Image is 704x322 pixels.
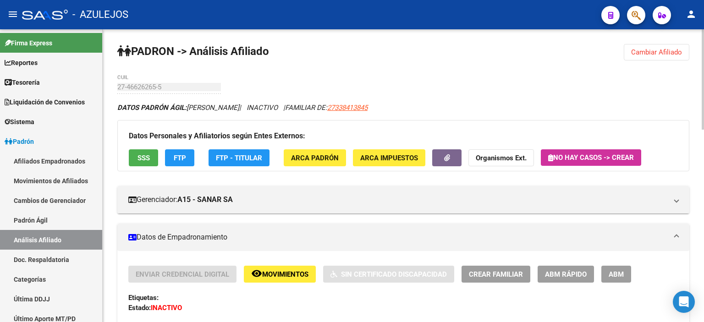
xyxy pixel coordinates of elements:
[244,266,316,283] button: Movimientos
[686,9,697,20] mat-icon: person
[128,232,667,242] mat-panel-title: Datos de Empadronamiento
[209,149,269,166] button: FTP - Titular
[5,58,38,68] span: Reportes
[117,224,689,251] mat-expansion-panel-header: Datos de Empadronamiento
[128,195,667,205] mat-panel-title: Gerenciador:
[129,149,158,166] button: SSS
[5,117,34,127] span: Sistema
[624,44,689,60] button: Cambiar Afiliado
[673,291,695,313] div: Open Intercom Messenger
[5,136,34,147] span: Padrón
[541,149,641,166] button: No hay casos -> Crear
[177,195,233,205] strong: A15 - SANAR SA
[174,154,186,162] span: FTP
[128,266,236,283] button: Enviar Credencial Digital
[251,268,262,279] mat-icon: remove_red_eye
[469,270,523,278] span: Crear Familiar
[468,149,534,166] button: Organismos Ext.
[117,104,187,112] strong: DATOS PADRÓN ÁGIL:
[462,266,530,283] button: Crear Familiar
[545,270,587,278] span: ABM Rápido
[601,266,631,283] button: ABM
[538,266,594,283] button: ABM Rápido
[117,186,689,213] mat-expansion-panel-header: Gerenciador:A15 - SANAR SA
[72,5,128,25] span: - AZULEJOS
[137,154,150,162] span: SSS
[5,38,52,48] span: Firma Express
[136,270,229,278] span: Enviar Credencial Digital
[128,304,151,312] strong: Estado:
[165,149,194,166] button: FTP
[117,45,269,58] strong: PADRON -> Análisis Afiliado
[327,104,368,112] span: 27338413845
[476,154,527,162] strong: Organismos Ext.
[7,9,18,20] mat-icon: menu
[609,270,624,278] span: ABM
[262,270,308,278] span: Movimientos
[151,304,182,312] strong: INACTIVO
[117,104,368,112] i: | INACTIVO |
[548,153,634,162] span: No hay casos -> Crear
[5,77,40,87] span: Tesorería
[285,104,368,112] span: FAMILIAR DE:
[291,154,339,162] span: ARCA Padrón
[323,266,454,283] button: Sin Certificado Discapacidad
[353,149,425,166] button: ARCA Impuestos
[129,130,678,142] h3: Datos Personales y Afiliatorios según Entes Externos:
[341,270,447,278] span: Sin Certificado Discapacidad
[631,48,682,56] span: Cambiar Afiliado
[128,294,159,302] strong: Etiquetas:
[360,154,418,162] span: ARCA Impuestos
[216,154,262,162] span: FTP - Titular
[284,149,346,166] button: ARCA Padrón
[117,104,239,112] span: [PERSON_NAME]
[5,97,85,107] span: Liquidación de Convenios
